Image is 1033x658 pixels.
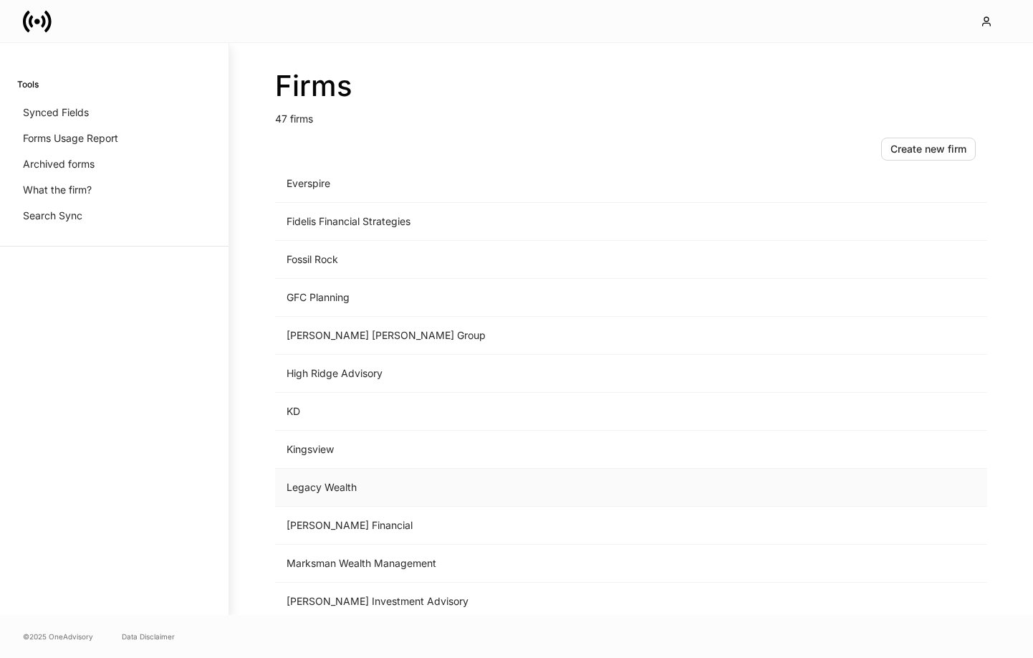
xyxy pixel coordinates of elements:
[23,209,82,223] p: Search Sync
[275,69,987,103] h2: Firms
[890,142,966,156] div: Create new firm
[23,157,95,171] p: Archived forms
[275,431,749,469] td: Kingsview
[23,631,93,642] span: © 2025 OneAdvisory
[275,279,749,317] td: GFC Planning
[17,77,39,91] h6: Tools
[275,103,987,126] p: 47 firms
[275,393,749,431] td: KD
[275,317,749,355] td: [PERSON_NAME] [PERSON_NAME] Group
[275,545,749,583] td: Marksman Wealth Management
[17,125,211,151] a: Forms Usage Report
[275,583,749,621] td: [PERSON_NAME] Investment Advisory
[23,131,118,146] p: Forms Usage Report
[275,355,749,393] td: High Ridge Advisory
[275,469,749,507] td: Legacy Wealth
[275,241,749,279] td: Fossil Rock
[881,138,976,161] button: Create new firm
[122,631,175,642] a: Data Disclaimer
[23,105,89,120] p: Synced Fields
[23,183,92,197] p: What the firm?
[17,203,211,229] a: Search Sync
[17,100,211,125] a: Synced Fields
[275,203,749,241] td: Fidelis Financial Strategies
[17,177,211,203] a: What the firm?
[275,507,749,545] td: [PERSON_NAME] Financial
[275,165,749,203] td: Everspire
[17,151,211,177] a: Archived forms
